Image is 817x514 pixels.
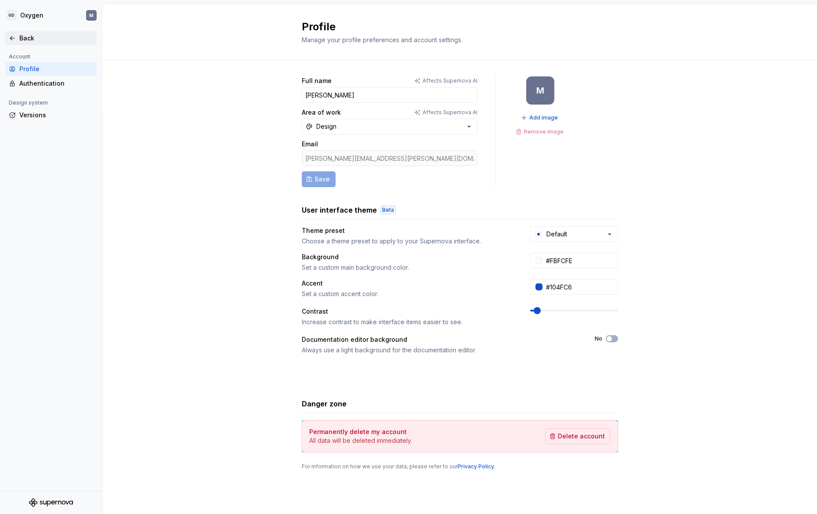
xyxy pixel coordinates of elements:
[595,335,602,342] label: No
[302,318,514,326] div: Increase contrast to make interface items easier to see.
[20,11,43,20] div: Oxygen
[302,263,514,272] div: Set a custom main background color.
[5,76,97,90] a: Authentication
[302,237,514,246] div: Choose a theme preset to apply to your Supernova interface.
[302,108,341,117] label: Area of work
[458,463,494,470] a: Privacy Policy
[309,427,407,436] h4: Permanently delete my account
[423,77,477,84] p: Affects Supernova AI
[302,253,514,261] div: Background
[536,87,544,94] div: M
[5,98,51,108] div: Design system
[5,108,97,122] a: Versions
[302,279,514,288] div: Accent
[316,122,336,131] div: Design
[302,205,377,215] h3: User interface theme
[518,112,562,124] button: Add image
[2,6,100,25] button: GDOxygenM
[309,436,412,445] p: All data will be deleted immediately.
[380,206,396,214] div: Beta
[302,226,514,235] div: Theme preset
[530,226,618,242] button: Default
[29,498,73,507] svg: Supernova Logo
[302,76,332,85] label: Full name
[545,428,611,444] button: Delete account
[529,114,558,121] span: Add image
[19,79,93,88] div: Authentication
[546,230,567,239] div: Default
[19,65,93,73] div: Profile
[302,290,514,298] div: Set a custom accent color.
[302,398,347,409] h3: Danger zone
[302,346,579,355] div: Always use a light background for the documentation editor.
[19,111,93,119] div: Versions
[558,432,605,441] span: Delete account
[302,20,607,34] h2: Profile
[19,34,93,43] div: Back
[302,36,463,43] span: Manage your profile preferences and account settings.
[302,463,618,470] div: For information on how we use your data, please refer to our .
[89,12,94,19] div: M
[6,10,17,21] div: GD
[5,51,34,62] div: Account
[5,62,97,76] a: Profile
[542,253,618,268] input: #FFFFFF
[302,335,579,344] div: Documentation editor background
[302,140,318,148] label: Email
[542,279,618,295] input: #104FC6
[423,109,477,116] p: Affects Supernova AI
[302,307,514,316] div: Contrast
[5,31,97,45] a: Back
